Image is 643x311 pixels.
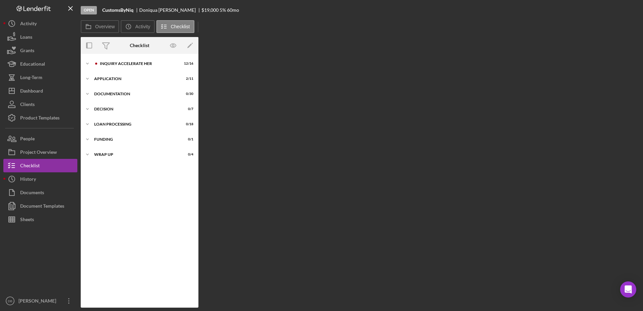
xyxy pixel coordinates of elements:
[8,299,12,303] text: DB
[94,137,177,141] div: Funding
[20,98,35,113] div: Clients
[135,24,150,29] label: Activity
[3,30,77,44] button: Loans
[181,107,193,111] div: 0 / 7
[121,20,154,33] button: Activity
[94,122,177,126] div: Loan Processing
[3,172,77,186] button: History
[130,43,149,48] div: Checklist
[620,281,636,298] div: Open Intercom Messenger
[3,145,77,159] button: Project Overview
[20,71,42,86] div: Long-Term
[20,111,60,126] div: Product Templates
[3,84,77,98] button: Dashboard
[20,132,35,147] div: People
[171,24,190,29] label: Checklist
[139,7,201,13] div: Doniqua [PERSON_NAME]
[94,107,177,111] div: Decision
[3,57,77,71] button: Educational
[181,137,193,141] div: 0 / 1
[181,92,193,96] div: 0 / 30
[156,20,194,33] button: Checklist
[20,57,45,72] div: Educational
[3,111,77,125] button: Product Templates
[20,199,64,214] div: Document Templates
[20,84,43,99] div: Dashboard
[94,92,177,96] div: Documentation
[20,145,57,161] div: Project Overview
[20,172,36,187] div: History
[20,213,34,228] div: Sheets
[3,132,77,145] button: People
[81,20,119,33] button: Overview
[3,44,77,57] button: Grants
[95,24,115,29] label: Overview
[100,62,177,66] div: Inquiry Accelerate Her
[94,152,177,157] div: Wrap up
[3,294,77,308] button: DB[PERSON_NAME]
[20,17,37,32] div: Activity
[3,98,77,111] button: Clients
[181,152,193,157] div: 0 / 4
[181,77,193,81] div: 2 / 11
[94,77,177,81] div: Application
[20,186,44,201] div: Documents
[227,7,239,13] div: 60 mo
[3,213,77,226] button: Sheets
[17,294,61,309] div: [PERSON_NAME]
[102,7,134,13] b: CustomsByNiq
[181,122,193,126] div: 0 / 18
[20,159,40,174] div: Checklist
[3,17,77,30] button: Activity
[20,30,32,45] div: Loans
[201,7,219,13] span: $19,000
[81,6,97,14] div: Open
[3,186,77,199] button: Documents
[3,71,77,84] button: Long-Term
[3,199,77,213] button: Document Templates
[3,159,77,172] button: Checklist
[220,7,226,13] div: 5 %
[181,62,193,66] div: 12 / 16
[20,44,34,59] div: Grants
